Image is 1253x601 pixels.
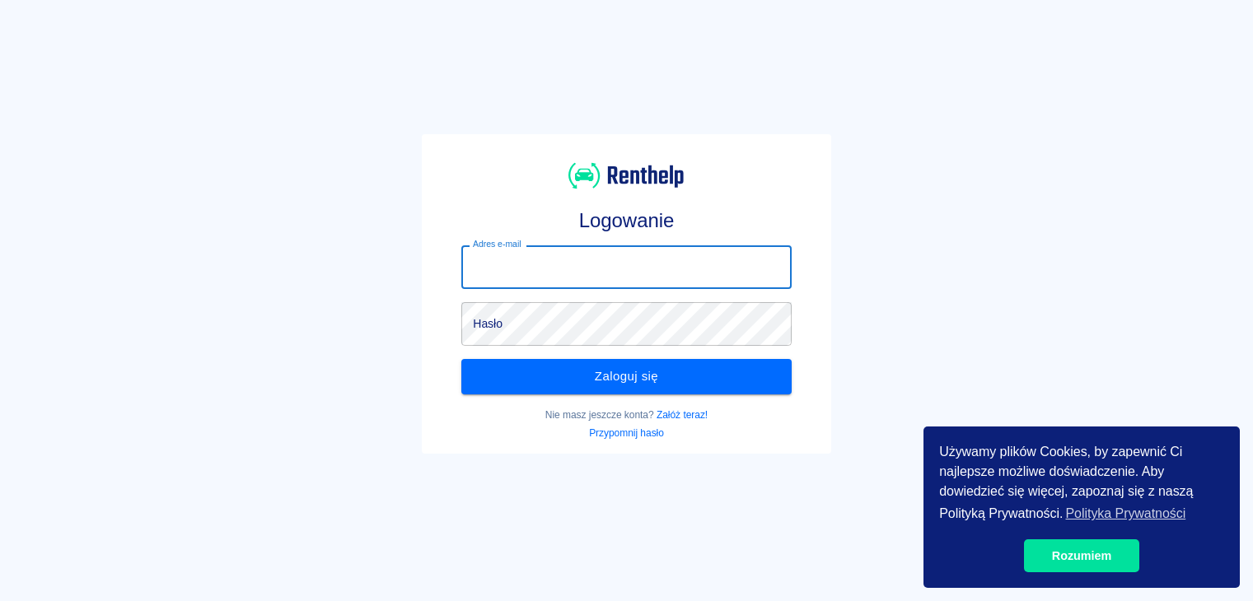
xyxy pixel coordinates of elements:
img: Renthelp logo [568,161,684,191]
p: Nie masz jeszcze konta? [461,408,791,422]
a: Załóż teraz! [657,409,708,421]
a: learn more about cookies [1063,501,1188,526]
span: Używamy plików Cookies, by zapewnić Ci najlepsze możliwe doświadczenie. Aby dowiedzieć się więcej... [939,442,1224,526]
a: Przypomnij hasło [589,427,664,439]
label: Adres e-mail [473,238,521,250]
a: dismiss cookie message [1024,539,1139,572]
div: cookieconsent [923,426,1240,588]
h3: Logowanie [461,209,791,232]
button: Zaloguj się [461,359,791,394]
